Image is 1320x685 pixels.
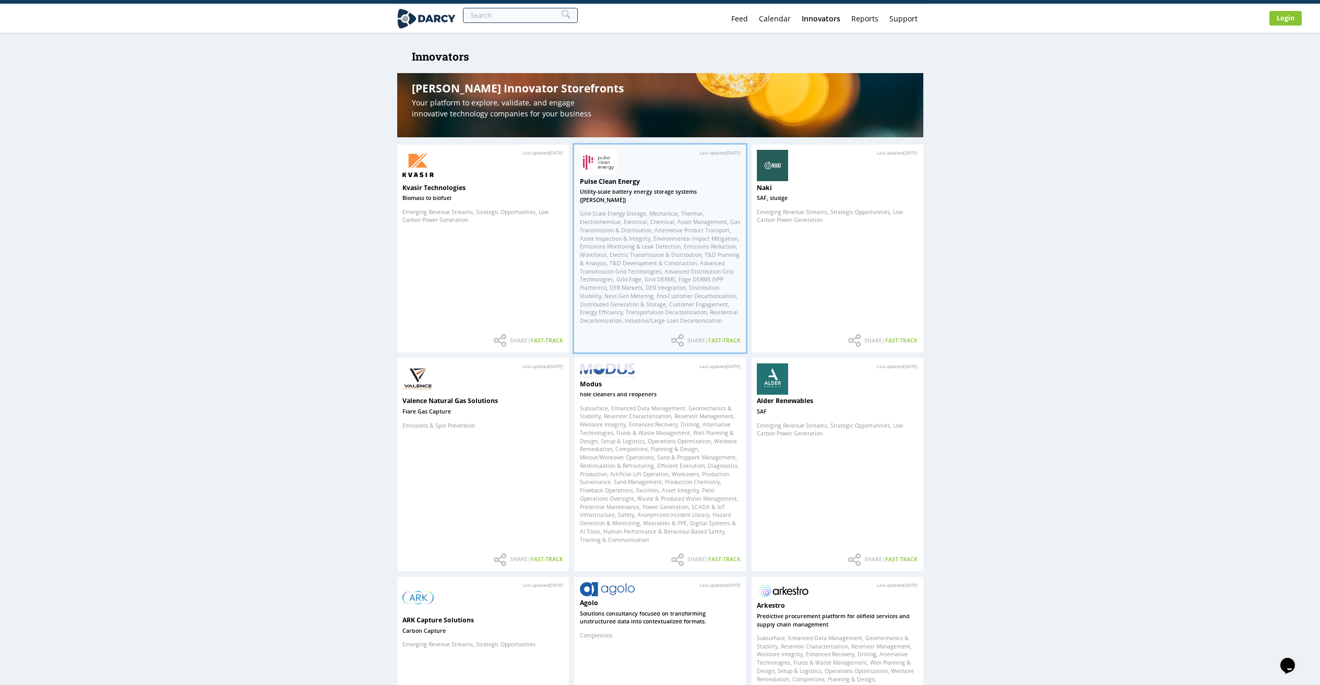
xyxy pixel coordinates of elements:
span: Reservoir Characterization [781,643,851,650]
span: Enhanced Recovery [629,421,681,428]
span: Drilling [681,421,703,428]
button: Fast-Track [708,556,741,564]
span: Enhanced Data Management [788,634,865,642]
img: Kvasir Technologies [402,150,434,181]
span: Safety [618,511,637,518]
span: Low Carbon Power Generation [402,208,549,224]
span: | [528,337,531,345]
span: Last updated [DATE] [522,150,563,157]
img: Agolo [580,582,635,596]
button: Fast-Track [531,337,563,345]
button: Share [494,334,528,347]
div: Modus [580,380,741,389]
span: Edge DERMS (VPP Platforms) [580,276,723,291]
button: Share [848,334,882,347]
span: Geomechanics & Stability [757,634,909,650]
span: Alternative Technologies [580,421,731,436]
span: Reservoir Characterization [604,412,674,420]
span: Electrical [624,218,650,226]
p: Solutions consultancy focused on transforming unstructured data into contextualized formats. [580,610,741,627]
div: Naki [757,183,918,193]
span: Grid DERMS [645,276,679,283]
span: Sand & Proppant Management [657,454,737,461]
span: Subsurface [580,405,611,412]
span: Advanced Transmission Grid Technologies [580,259,724,275]
span: | [705,337,708,345]
span: | [705,556,708,564]
span: Training & Communication [580,536,649,544]
span: Wellbore Remediation [757,667,914,683]
span: Wellbore Remediation [580,438,737,453]
span: Emerging Revenue Streams [757,422,830,429]
span: Advanced Distribution Grid Technologies [580,268,733,284]
span: Gas Transmission & Distribution [580,218,740,234]
span: Strategic Opportunities [476,641,536,648]
div: Alder Renewables [757,396,918,406]
img: Share [494,553,506,566]
img: Modus [580,363,635,377]
img: Valence Natural Gas Solutions [402,363,434,395]
span: Share [864,337,882,345]
button: Share [671,553,705,566]
button: Share [671,334,705,347]
span: Subsurface [757,634,788,642]
span: Wellbore Integrity [757,651,806,658]
span: Emissions Reduction [684,243,738,250]
span: Fast-Track [708,337,741,344]
div: [PERSON_NAME] Innovator Storefronts [412,80,909,97]
span: Strategic Opportunities [476,208,539,216]
span: Fast-Track [708,556,741,563]
span: Industrial/Large Load Decarbonization [625,317,722,324]
span: Efficient Execution [657,462,708,469]
p: SAF [757,408,918,416]
span: DER Markets [610,284,646,291]
span: T&D Development & Construction [610,259,700,267]
img: Share [671,553,684,566]
span: Enhanced Data Management [611,405,688,412]
span: T&D Planning & Analysis [580,251,740,267]
span: Last updated [DATE] [700,363,741,370]
span: Share [510,556,528,564]
span: Distribution Visibility [580,284,719,300]
span: Fast-Track [885,556,918,563]
span: Fluids & Waste Management [793,659,870,666]
span: Wearables & PPE [643,519,690,527]
span: Distributed Generation & Storage [580,301,669,308]
span: Alternative Product Transport [655,227,731,234]
p: Flare Gas Capture [402,408,563,416]
span: Share [687,556,705,564]
input: Search [463,8,578,23]
div: ARK Capture Solutions [402,616,563,625]
a: Calendar [754,4,796,33]
span: Geomechanics & Stability [580,405,732,420]
span: | [528,556,531,564]
span: Asset Management [677,218,730,226]
span: Fast-Track [531,556,563,563]
img: Share [494,334,506,347]
span: Setup & Logistics [778,667,825,675]
button: Share [494,553,528,566]
img: Pulse Clean Energy [580,150,617,175]
span: Customer Engagement [669,301,730,308]
span: SCADA & IoT Infrastructure [580,503,725,519]
span: Last updated [DATE] [877,150,918,157]
span: Artificial Lift Operation [610,470,672,478]
span: Emerging Revenue Streams [757,208,830,216]
span: Reservoir Management [674,412,735,420]
span: Enhanced Recovery [806,651,858,658]
span: Field Operations Oversight [580,487,714,502]
span: Well Planning & Design [757,659,911,675]
span: Production Surveillance [580,470,729,486]
span: Production [580,470,610,478]
span: Waste & Produced Water Management [637,495,739,502]
span: Low Carbon Power Generation [757,422,903,438]
span: Hazard Detection & Monitoring [580,511,731,527]
span: Last updated [DATE] [877,363,918,370]
button: Fast-Track [885,556,918,564]
span: Workforce [580,251,610,258]
div: Innovators [397,48,529,66]
span: Asset Inspection & Integrity [580,235,653,242]
span: Diagnostics [708,462,739,469]
span: Last updated [DATE] [522,582,563,589]
a: Support [884,4,923,33]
